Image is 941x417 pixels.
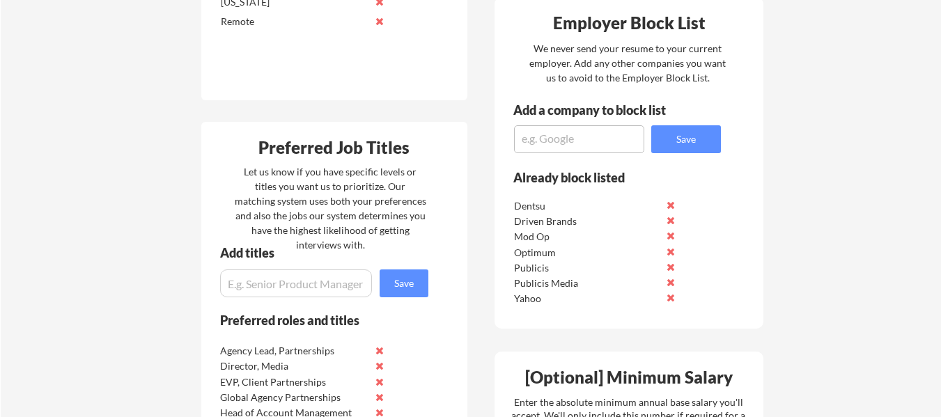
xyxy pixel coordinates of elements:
[513,171,702,184] div: Already block listed
[220,269,372,297] input: E.g. Senior Product Manager
[514,246,661,260] div: Optimum
[514,214,661,228] div: Driven Brands
[514,261,661,275] div: Publicis
[220,246,417,259] div: Add titles
[235,164,426,252] div: Let us know if you have specific levels or titles you want us to prioritize. Our matching system ...
[514,230,661,244] div: Mod Op
[500,15,759,31] div: Employer Block List
[205,139,464,156] div: Preferred Job Titles
[514,199,661,213] div: Dentsu
[380,269,428,297] button: Save
[220,344,367,358] div: Agency Lead, Partnerships
[513,104,687,116] div: Add a company to block list
[529,41,727,85] div: We never send your resume to your current employer. Add any other companies you want us to avoid ...
[514,292,661,306] div: Yahoo
[220,391,367,404] div: Global Agency Partnerships
[221,15,368,29] div: Remote
[514,276,661,290] div: Publicis Media
[651,125,721,153] button: Save
[499,369,759,386] div: [Optional] Minimum Salary
[220,314,410,326] div: Preferred roles and titles
[220,375,367,389] div: EVP, Client Partnerships
[220,359,367,373] div: Director, Media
